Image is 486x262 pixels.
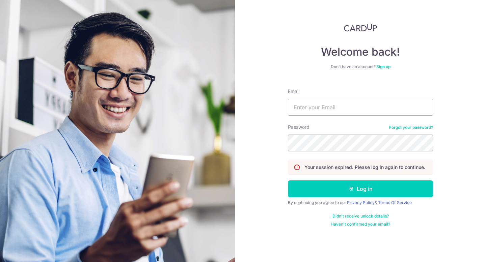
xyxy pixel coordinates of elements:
[376,64,390,69] a: Sign up
[288,180,433,197] button: Log in
[304,164,425,171] p: Your session expired. Please log in again to continue.
[344,24,377,32] img: CardUp Logo
[378,200,412,205] a: Terms Of Service
[331,222,390,227] a: Haven't confirmed your email?
[288,45,433,59] h4: Welcome back!
[288,200,433,205] div: By continuing you agree to our &
[288,124,309,130] label: Password
[347,200,375,205] a: Privacy Policy
[288,64,433,69] div: Don’t have an account?
[332,213,389,219] a: Didn't receive unlock details?
[288,88,299,95] label: Email
[288,99,433,116] input: Enter your Email
[389,125,433,130] a: Forgot your password?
